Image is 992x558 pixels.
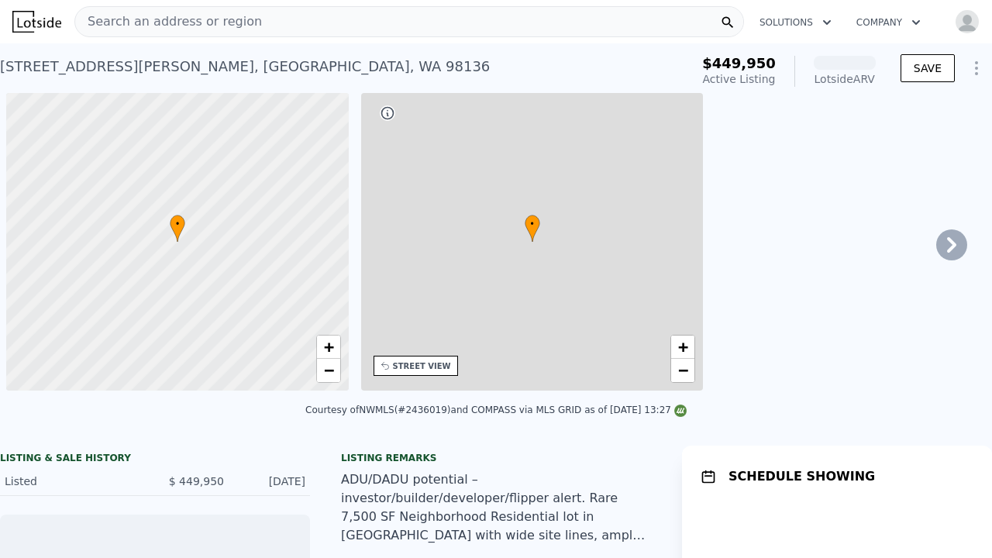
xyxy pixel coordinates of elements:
span: • [525,217,540,231]
img: NWMLS Logo [674,405,687,417]
img: avatar [955,9,980,34]
div: Lotside ARV [814,71,876,87]
div: • [170,215,185,242]
div: Courtesy of NWMLS (#2436019) and COMPASS via MLS GRID as of [DATE] 13:27 [305,405,687,415]
h1: SCHEDULE SHOWING [728,467,875,486]
div: [DATE] [236,474,305,489]
button: SAVE [901,54,955,82]
div: • [525,215,540,242]
span: $449,950 [702,55,776,71]
span: − [678,360,688,380]
a: Zoom in [671,336,694,359]
button: Company [844,9,933,36]
a: Zoom out [317,359,340,382]
div: Listed [5,474,143,489]
a: Zoom out [671,359,694,382]
button: Show Options [961,53,992,84]
div: STREET VIEW [393,360,451,372]
button: Solutions [747,9,844,36]
span: + [678,337,688,356]
span: • [170,217,185,231]
a: Zoom in [317,336,340,359]
span: $ 449,950 [169,475,224,487]
span: − [323,360,333,380]
span: + [323,337,333,356]
span: Active Listing [703,73,776,85]
div: Listing remarks [341,452,651,464]
span: Search an address or region [75,12,262,31]
img: Lotside [12,11,61,33]
div: ADU/DADU potential – investor/builder/developer/flipper alert. Rare 7,500 SF Neighborhood Residen... [341,470,651,545]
